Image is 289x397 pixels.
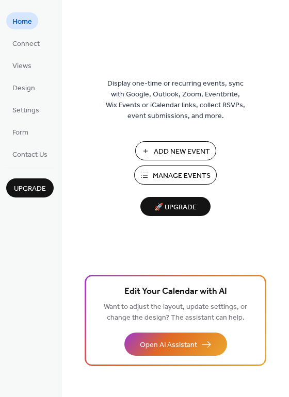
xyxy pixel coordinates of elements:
[12,105,39,116] span: Settings
[6,145,54,162] a: Contact Us
[12,127,28,138] span: Form
[6,57,38,74] a: Views
[12,83,35,94] span: Design
[12,61,31,72] span: Views
[140,197,211,216] button: 🚀 Upgrade
[6,12,38,29] a: Home
[6,123,35,140] a: Form
[147,201,204,214] span: 🚀 Upgrade
[124,285,227,299] span: Edit Your Calendar with AI
[6,178,54,197] button: Upgrade
[6,101,45,118] a: Settings
[153,171,211,181] span: Manage Events
[106,78,245,122] span: Display one-time or recurring events, sync with Google, Outlook, Zoom, Eventbrite, Wix Events or ...
[134,166,217,185] button: Manage Events
[154,146,210,157] span: Add New Event
[14,184,46,194] span: Upgrade
[124,333,227,356] button: Open AI Assistant
[12,16,32,27] span: Home
[135,141,216,160] button: Add New Event
[104,300,247,325] span: Want to adjust the layout, update settings, or change the design? The assistant can help.
[12,150,47,160] span: Contact Us
[6,35,46,52] a: Connect
[12,39,40,49] span: Connect
[140,340,197,351] span: Open AI Assistant
[6,79,41,96] a: Design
